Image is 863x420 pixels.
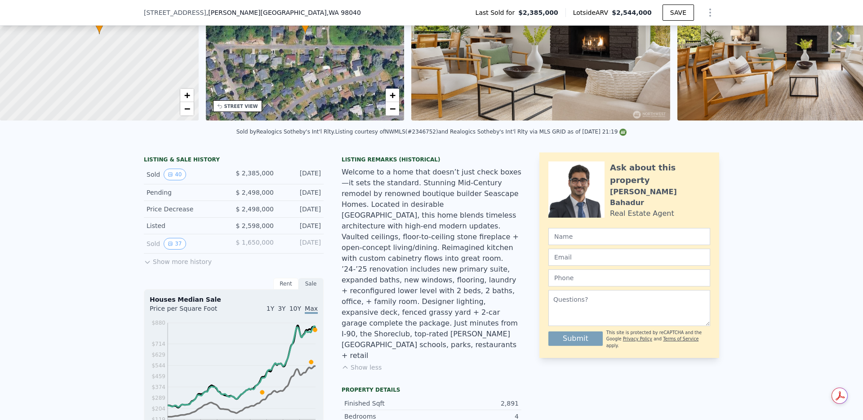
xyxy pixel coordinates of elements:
[431,399,519,408] div: 2,891
[236,129,335,135] div: Sold by Realogics Sotheby's Int'l Rlty .
[236,189,274,196] span: $ 2,498,000
[548,269,710,286] input: Phone
[335,129,627,135] div: Listing courtesy of NWMLS (#2346752) and Realogics Sotheby's Int'l Rlty via MLS GRID as of [DATE]...
[612,9,652,16] span: $2,544,000
[150,304,234,318] div: Price per Square Foot
[281,238,321,250] div: [DATE]
[342,167,521,361] div: Welcome to a home that doesn’t just check boxes—it sets the standard. Stunning Mid-Century remode...
[623,336,652,341] a: Privacy Policy
[206,8,361,17] span: , [PERSON_NAME][GEOGRAPHIC_DATA]
[281,169,321,180] div: [DATE]
[164,238,186,250] button: View historical data
[278,305,285,312] span: 3Y
[164,169,186,180] button: View historical data
[180,89,194,102] a: Zoom in
[151,320,165,326] tspan: $880
[151,373,165,380] tspan: $459
[147,238,227,250] div: Sold
[150,295,318,304] div: Houses Median Sale
[663,336,698,341] a: Terms of Service
[301,18,310,34] div: •
[610,187,710,208] div: [PERSON_NAME] Bahadur
[224,103,258,110] div: STREET VIEW
[342,363,382,372] button: Show less
[606,330,710,349] div: This site is protected by reCAPTCHA and the Google and apply.
[619,129,627,136] img: NWMLS Logo
[267,305,274,312] span: 1Y
[184,103,190,114] span: −
[147,169,227,180] div: Sold
[180,102,194,116] a: Zoom out
[236,222,274,229] span: $ 2,598,000
[663,4,694,21] button: SAVE
[144,156,324,165] div: LISTING & SALE HISTORY
[701,4,719,22] button: Show Options
[342,386,521,393] div: Property details
[151,395,165,401] tspan: $289
[147,221,227,230] div: Listed
[298,278,324,290] div: Sale
[386,89,399,102] a: Zoom in
[386,102,399,116] a: Zoom out
[610,208,674,219] div: Real Estate Agent
[281,188,321,197] div: [DATE]
[281,205,321,214] div: [DATE]
[344,399,431,408] div: Finished Sqft
[548,228,710,245] input: Name
[151,384,165,390] tspan: $374
[573,8,612,17] span: Lotside ARV
[289,305,301,312] span: 10Y
[151,352,165,358] tspan: $629
[518,8,558,17] span: $2,385,000
[281,221,321,230] div: [DATE]
[147,205,227,214] div: Price Decrease
[342,156,521,163] div: Listing Remarks (Historical)
[273,278,298,290] div: Rent
[151,341,165,347] tspan: $714
[390,89,396,101] span: +
[327,9,361,16] span: , WA 98040
[390,103,396,114] span: −
[610,161,710,187] div: Ask about this property
[305,305,318,314] span: Max
[236,170,274,177] span: $ 2,385,000
[144,254,212,266] button: Show more history
[548,331,603,346] button: Submit
[236,206,274,213] span: $ 2,498,000
[144,8,206,17] span: [STREET_ADDRESS]
[236,239,274,246] span: $ 1,650,000
[151,362,165,369] tspan: $544
[151,406,165,412] tspan: $204
[476,8,519,17] span: Last Sold for
[95,18,104,34] div: •
[184,89,190,101] span: +
[147,188,227,197] div: Pending
[548,249,710,266] input: Email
